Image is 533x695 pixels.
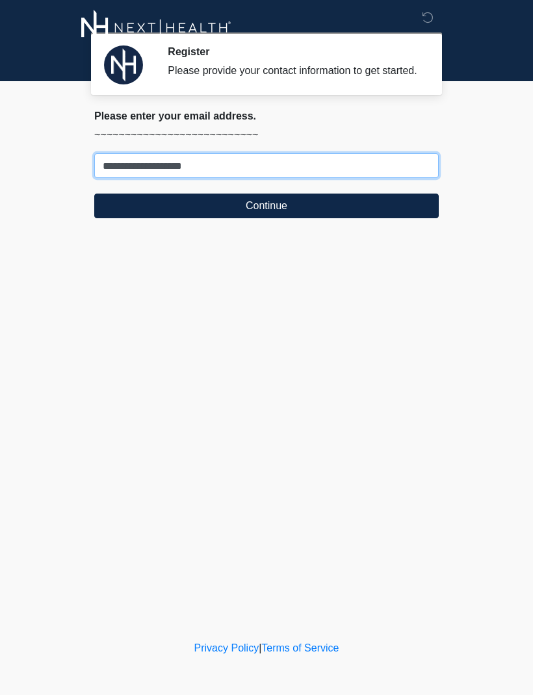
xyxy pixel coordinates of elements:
img: Agent Avatar [104,45,143,84]
h2: Please enter your email address. [94,110,439,122]
a: | [259,642,261,653]
button: Continue [94,194,439,218]
a: Terms of Service [261,642,339,653]
a: Privacy Policy [194,642,259,653]
img: Next-Health Logo [81,10,231,45]
div: Please provide your contact information to get started. [168,63,419,79]
p: ~~~~~~~~~~~~~~~~~~~~~~~~~~~ [94,127,439,143]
